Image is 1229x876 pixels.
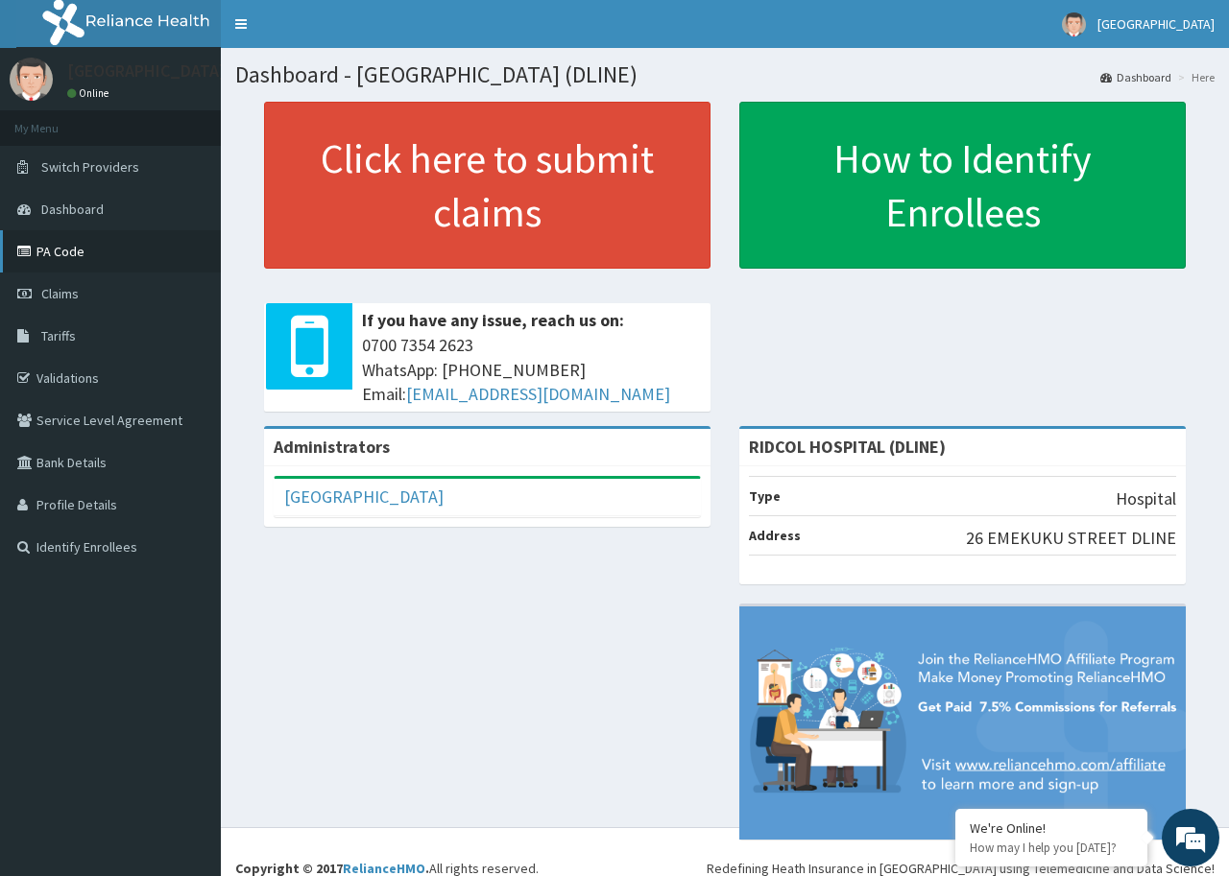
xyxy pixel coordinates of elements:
p: 26 EMEKUKU STREET DLINE [966,526,1176,551]
span: Dashboard [41,201,104,218]
p: [GEOGRAPHIC_DATA] [67,62,226,80]
a: Online [67,86,113,100]
b: Type [749,487,781,505]
span: We're online! [111,242,265,436]
div: We're Online! [970,819,1133,837]
span: 0700 7354 2623 WhatsApp: [PHONE_NUMBER] Email: [362,333,701,407]
img: User Image [1062,12,1086,36]
span: [GEOGRAPHIC_DATA] [1097,15,1215,33]
b: Administrators [274,436,390,458]
img: d_794563401_company_1708531726252_794563401 [36,96,78,144]
a: [GEOGRAPHIC_DATA] [284,485,444,508]
p: How may I help you today? [970,840,1133,856]
a: Click here to submit claims [264,102,711,269]
img: User Image [10,58,53,101]
div: Chat with us now [100,107,323,132]
textarea: Type your message and hit 'Enter' [10,524,366,591]
p: Hospital [1116,486,1176,511]
img: provider-team-banner.png [739,606,1186,840]
a: Dashboard [1100,69,1171,85]
li: Here [1173,69,1215,85]
b: If you have any issue, reach us on: [362,309,624,331]
strong: RIDCOL HOSPITAL (DLINE) [749,436,946,458]
a: How to Identify Enrollees [739,102,1186,269]
h1: Dashboard - [GEOGRAPHIC_DATA] (DLINE) [235,62,1215,87]
span: Claims [41,285,79,302]
a: [EMAIL_ADDRESS][DOMAIN_NAME] [406,383,670,405]
b: Address [749,527,801,544]
span: Switch Providers [41,158,139,176]
div: Minimize live chat window [315,10,361,56]
span: Tariffs [41,327,76,344]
